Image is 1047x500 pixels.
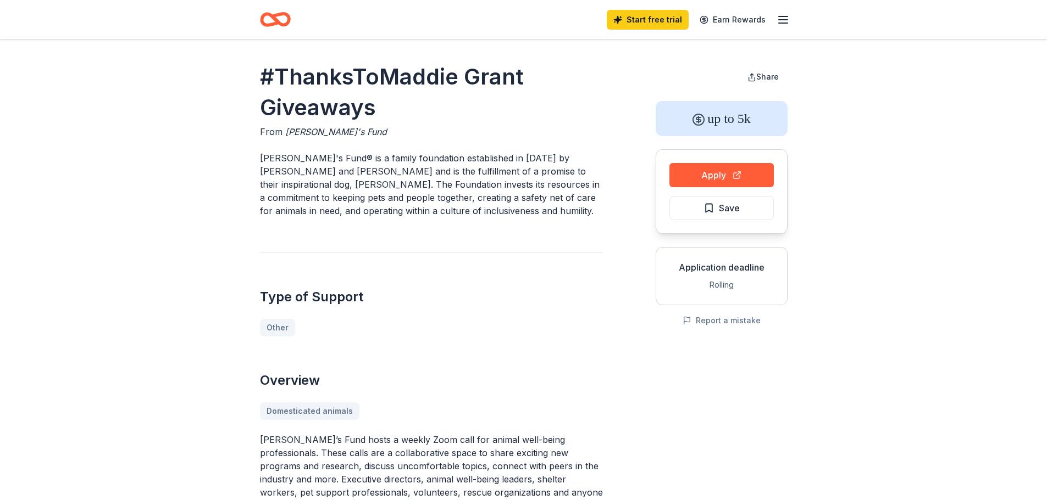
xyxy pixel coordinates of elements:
[285,126,387,137] span: [PERSON_NAME]'s Fund
[607,10,689,30] a: Start free trial
[669,196,774,220] button: Save
[683,314,761,327] button: Report a mistake
[260,61,603,123] h1: #ThanksToMaddie Grant Giveaways
[260,288,603,306] h2: Type of Support
[260,125,603,138] div: From
[693,10,772,30] a: Earn Rewards
[719,201,740,215] span: Save
[260,7,291,32] a: Home
[656,101,788,136] div: up to 5k
[665,261,778,274] div: Application deadline
[260,372,603,389] h2: Overview
[260,151,603,217] p: [PERSON_NAME]'s Fund® is a family foundation established in [DATE] by [PERSON_NAME] and [PERSON_N...
[739,66,788,88] button: Share
[665,278,778,291] div: Rolling
[756,72,779,81] span: Share
[669,163,774,187] button: Apply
